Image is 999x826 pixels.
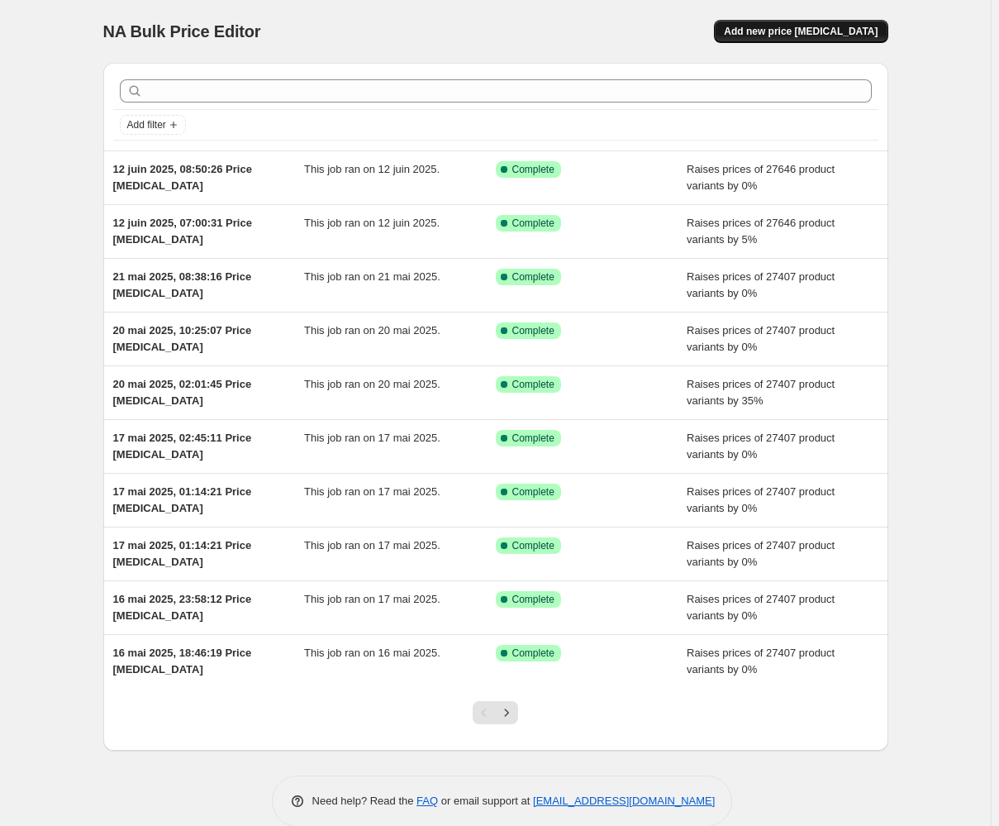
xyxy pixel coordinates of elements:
[714,20,887,43] button: Add new price [MEDICAL_DATA]
[304,163,440,175] span: This job ran on 12 juin 2025.
[687,647,835,676] span: Raises prices of 27407 product variants by 0%
[113,378,252,407] span: 20 mai 2025, 02:01:45 Price [MEDICAL_DATA]
[113,432,252,461] span: 17 mai 2025, 02:45:11 Price [MEDICAL_DATA]
[113,593,252,622] span: 16 mai 2025, 23:58:12 Price [MEDICAL_DATA]
[512,432,554,445] span: Complete
[120,115,186,135] button: Add filter
[103,22,261,41] span: NA Bulk Price Editor
[512,270,554,284] span: Complete
[304,378,440,390] span: This job ran on 20 mai 2025.
[533,795,715,807] a: [EMAIL_ADDRESS][DOMAIN_NAME]
[304,324,440,337] span: This job ran on 20 mai 2025.
[512,647,554,660] span: Complete
[687,432,835,461] span: Raises prices of 27407 product variants by 0%
[312,795,417,807] span: Need help? Read the
[113,270,252,299] span: 21 mai 2025, 08:38:16 Price [MEDICAL_DATA]
[113,539,252,568] span: 17 mai 2025, 01:14:21 Price [MEDICAL_DATA]
[687,485,835,514] span: Raises prices of 27407 product variants by 0%
[687,378,835,407] span: Raises prices of 27407 product variants by 35%
[304,539,440,551] span: This job ran on 17 mai 2025.
[687,163,835,192] span: Raises prices of 27646 product variants by 0%
[113,324,252,353] span: 20 mai 2025, 10:25:07 Price [MEDICAL_DATA]
[724,25,878,38] span: Add new price [MEDICAL_DATA]
[416,795,438,807] a: FAQ
[304,217,440,229] span: This job ran on 12 juin 2025.
[512,485,554,499] span: Complete
[304,270,440,283] span: This job ran on 21 mai 2025.
[512,593,554,606] span: Complete
[687,270,835,299] span: Raises prices of 27407 product variants by 0%
[512,324,554,337] span: Complete
[113,163,252,192] span: 12 juin 2025, 08:50:26 Price [MEDICAL_DATA]
[113,485,252,514] span: 17 mai 2025, 01:14:21 Price [MEDICAL_DATA]
[512,217,554,230] span: Complete
[113,217,252,246] span: 12 juin 2025, 07:00:31 Price [MEDICAL_DATA]
[512,539,554,552] span: Complete
[687,217,835,246] span: Raises prices of 27646 product variants by 5%
[113,647,252,676] span: 16 mai 2025, 18:46:19 Price [MEDICAL_DATA]
[304,485,440,498] span: This job ran on 17 mai 2025.
[495,701,518,724] button: Next
[687,539,835,568] span: Raises prices of 27407 product variants by 0%
[304,647,440,659] span: This job ran on 16 mai 2025.
[687,324,835,353] span: Raises prices of 27407 product variants by 0%
[473,701,518,724] nav: Pagination
[438,795,533,807] span: or email support at
[127,118,166,131] span: Add filter
[304,432,440,444] span: This job ran on 17 mai 2025.
[512,378,554,391] span: Complete
[304,593,440,605] span: This job ran on 17 mai 2025.
[687,593,835,622] span: Raises prices of 27407 product variants by 0%
[512,163,554,176] span: Complete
